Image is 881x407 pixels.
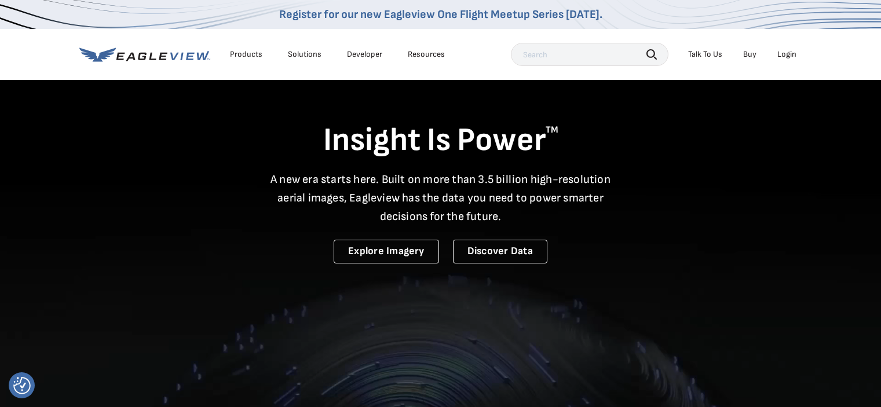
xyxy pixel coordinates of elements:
[743,49,756,60] a: Buy
[13,377,31,394] button: Consent Preferences
[453,240,547,263] a: Discover Data
[511,43,668,66] input: Search
[408,49,445,60] div: Resources
[777,49,796,60] div: Login
[688,49,722,60] div: Talk To Us
[347,49,382,60] a: Developer
[288,49,321,60] div: Solutions
[546,124,558,135] sup: TM
[279,8,602,21] a: Register for our new Eagleview One Flight Meetup Series [DATE].
[13,377,31,394] img: Revisit consent button
[230,49,262,60] div: Products
[334,240,439,263] a: Explore Imagery
[264,170,618,226] p: A new era starts here. Built on more than 3.5 billion high-resolution aerial images, Eagleview ha...
[79,120,802,161] h1: Insight Is Power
